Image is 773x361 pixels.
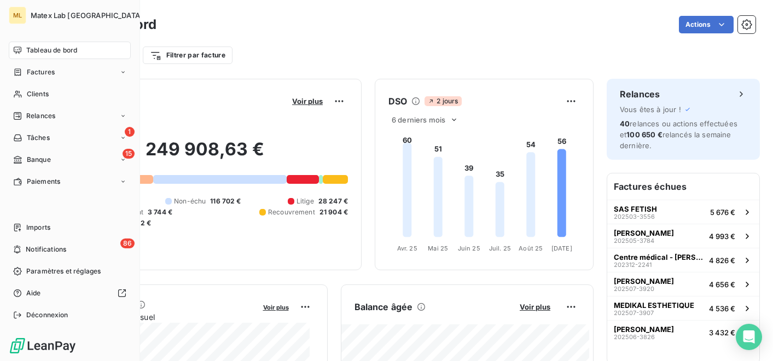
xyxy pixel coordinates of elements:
span: 5 676 € [710,208,735,217]
span: Non-échu [174,196,206,206]
span: Centre médical - [PERSON_NAME] [614,253,705,261]
span: 15 [123,149,135,159]
span: Déconnexion [26,310,68,320]
span: 202507-3920 [614,286,654,292]
span: Chiffre d'affaires mensuel [62,311,255,323]
span: 3 744 € [148,207,172,217]
span: [PERSON_NAME] [614,277,674,286]
button: SAS FETISH202503-35565 676 € [607,200,759,224]
tspan: Août 25 [519,244,543,252]
span: 4 536 € [709,304,735,313]
span: SAS FETISH [614,205,657,213]
h6: Balance âgée [354,300,413,313]
span: 4 656 € [709,280,735,289]
span: 1 [125,127,135,137]
span: Voir plus [263,304,289,311]
span: Paiements [27,177,60,187]
span: 202507-3907 [614,310,654,316]
span: 28 247 € [318,196,348,206]
h6: Relances [620,88,660,101]
span: 202506-3826 [614,334,655,340]
h6: Factures échues [607,173,759,200]
span: Imports [26,223,50,232]
button: Voir plus [289,96,326,106]
tspan: Juin 25 [458,244,480,252]
span: Matex Lab [GEOGRAPHIC_DATA] [31,11,143,20]
span: 4 993 € [709,232,735,241]
span: Clients [27,89,49,99]
a: Aide [9,284,131,302]
span: 2 jours [425,96,461,106]
span: 202503-3556 [614,213,655,220]
span: 116 702 € [210,196,241,206]
span: relances ou actions effectuées et relancés la semaine dernière. [620,119,737,150]
button: [PERSON_NAME]202506-38263 432 € [607,320,759,344]
div: ML [9,7,26,24]
span: Tableau de bord [26,45,77,55]
span: [PERSON_NAME] [614,325,674,334]
tspan: Mai 25 [428,244,448,252]
img: Logo LeanPay [9,337,77,354]
tspan: Avr. 25 [397,244,417,252]
span: 100 650 € [626,130,662,139]
span: 202312-2241 [614,261,652,268]
div: Open Intercom Messenger [736,324,762,350]
span: -2 € [137,218,152,228]
span: 6 derniers mois [392,115,445,124]
span: 3 432 € [709,328,735,337]
button: [PERSON_NAME]202505-37844 993 € [607,224,759,248]
span: 40 [620,119,630,128]
button: [PERSON_NAME]202507-39204 656 € [607,272,759,296]
span: Notifications [26,244,66,254]
span: 86 [120,238,135,248]
span: Aide [26,288,41,298]
tspan: [DATE] [551,244,572,252]
span: 21 904 € [319,207,348,217]
span: Vous êtes à jour ! [620,105,681,114]
span: Litige [297,196,314,206]
tspan: Juil. 25 [489,244,511,252]
span: Banque [27,155,51,165]
button: MEDIKAL ESTHETIQUE202507-39074 536 € [607,296,759,320]
span: 202505-3784 [614,237,654,244]
span: Factures [27,67,55,77]
button: Voir plus [260,302,292,312]
h6: DSO [388,95,407,108]
button: Filtrer par facture [143,46,233,64]
button: Centre médical - [PERSON_NAME]202312-22414 826 € [607,248,759,272]
h2: 249 908,63 € [62,138,348,171]
button: Actions [679,16,734,33]
span: Recouvrement [268,207,315,217]
span: Tâches [27,133,50,143]
span: [PERSON_NAME] [614,229,674,237]
span: 4 826 € [709,256,735,265]
span: Voir plus [292,97,323,106]
button: Voir plus [516,302,554,312]
span: Relances [26,111,55,121]
span: MEDIKAL ESTHETIQUE [614,301,694,310]
span: Paramètres et réglages [26,266,101,276]
span: Voir plus [520,302,550,311]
